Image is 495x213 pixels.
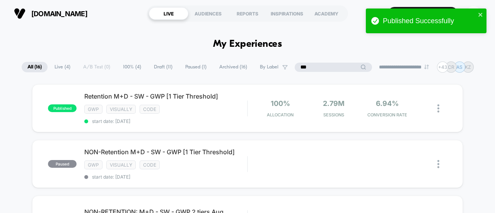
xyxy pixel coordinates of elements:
div: INSPIRATIONS [267,7,307,20]
img: Visually logo [14,8,26,19]
div: + 43 [437,61,448,73]
button: close [478,12,483,19]
span: Paused ( 1 ) [179,62,212,72]
div: LIVE [149,7,188,20]
button: [DOMAIN_NAME] [12,7,90,20]
button: RB [464,6,483,22]
span: visually [106,160,136,169]
span: All ( 16 ) [22,62,48,72]
img: close [437,104,439,112]
span: NON-Retention M+D - SW - GWP [1 Tier Threshold] [84,148,247,156]
span: visually [106,105,136,114]
p: CR [448,64,454,70]
div: AUDIENCES [188,7,228,20]
span: Draft ( 11 ) [148,62,178,72]
div: ACADEMY [307,7,346,20]
div: Published Successfully [383,17,476,25]
img: end [424,65,429,69]
span: [DOMAIN_NAME] [31,10,87,18]
span: 2.79M [323,99,345,107]
span: 100% [271,99,290,107]
div: RB [466,6,481,21]
span: gwp [84,105,102,114]
span: 100% ( 4 ) [117,62,147,72]
span: paused [48,160,77,168]
span: start date: [DATE] [84,174,247,180]
span: published [48,104,77,112]
span: start date: [DATE] [84,118,247,124]
h1: My Experiences [213,39,282,50]
span: 6.94% [376,99,399,107]
p: KZ [465,64,471,70]
span: Allocation [267,112,294,118]
p: AS [456,64,463,70]
div: REPORTS [228,7,267,20]
span: By Label [260,64,278,70]
span: code [140,105,160,114]
span: CONVERSION RATE [362,112,412,118]
span: Live ( 4 ) [49,62,76,72]
img: close [437,160,439,168]
span: Sessions [309,112,358,118]
span: gwp [84,160,102,169]
span: code [140,160,160,169]
span: Archived ( 16 ) [213,62,253,72]
span: Retention M+D - SW - GWP [1 Tier Threshold] [84,92,247,100]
